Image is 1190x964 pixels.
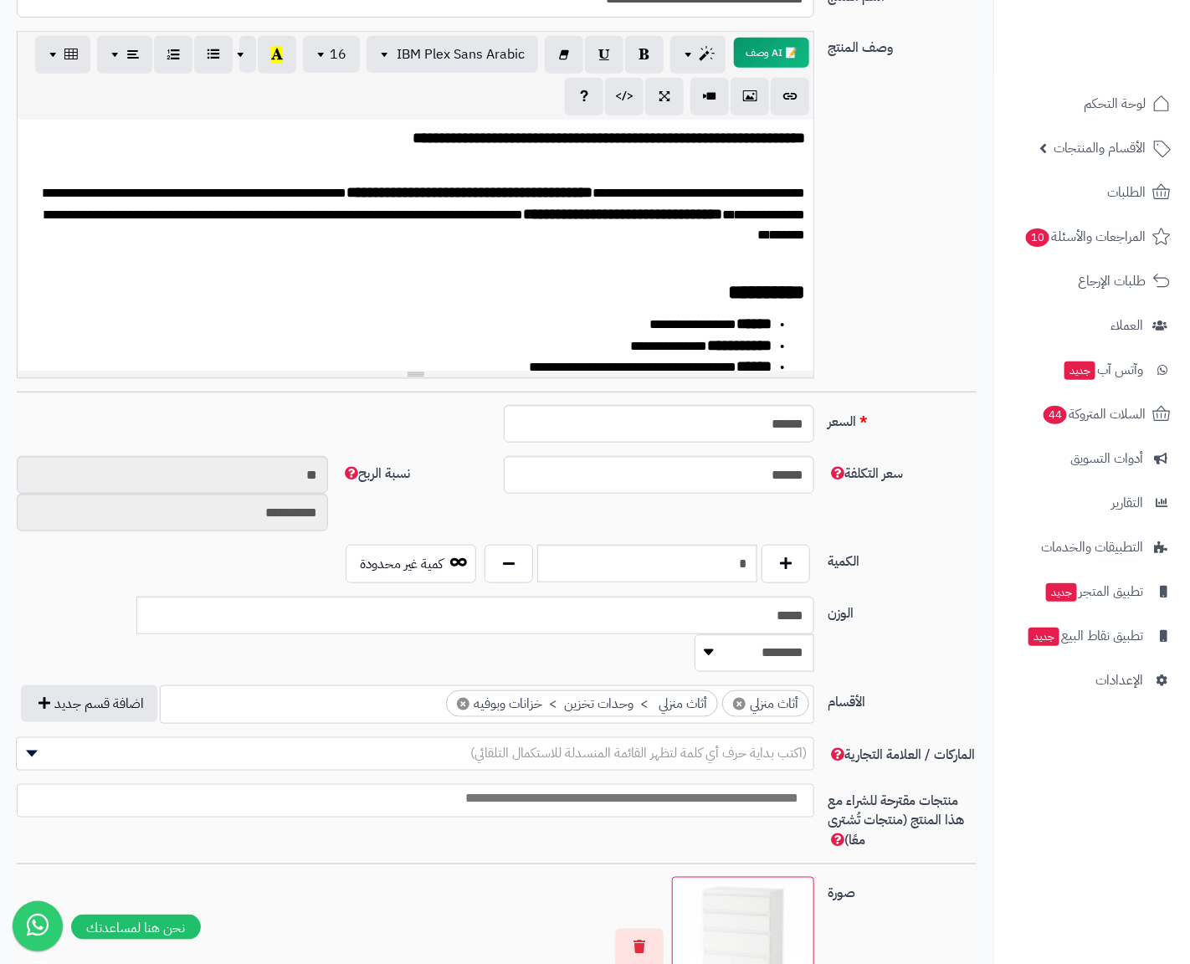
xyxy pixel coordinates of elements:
span: لوحة التحكم [1084,92,1146,115]
a: التطبيقات والخدمات [1004,527,1180,567]
button: 16 [303,36,360,73]
span: × [457,698,469,710]
a: لوحة التحكم [1004,84,1180,124]
a: العملاء [1004,305,1180,346]
span: منتجات مقترحة للشراء مع هذا المنتج (منتجات تُشترى معًا) [828,791,964,850]
button: اضافة قسم جديد [21,685,157,722]
span: تطبيق نقاط البيع [1027,624,1143,648]
a: السلات المتروكة44 [1004,394,1180,434]
a: التقارير [1004,483,1180,523]
span: جديد [1064,361,1095,380]
a: وآتس آبجديد [1004,350,1180,390]
span: العملاء [1110,314,1143,337]
span: التطبيقات والخدمات [1041,536,1143,559]
label: الوزن [821,597,983,623]
span: الأقسام والمنتجات [1054,136,1146,160]
label: صورة [821,877,983,904]
span: 44 [1043,405,1068,425]
span: السلات المتروكة [1042,403,1146,426]
a: أدوات التسويق [1004,438,1180,479]
label: الكمية [821,545,983,572]
span: (اكتب بداية حرف أي كلمة لتظهر القائمة المنسدلة للاستكمال التلقائي) [470,743,807,763]
span: نسبة الربح [341,464,410,484]
a: المراجعات والأسئلة10 [1004,217,1180,257]
span: سعر التكلفة [828,464,903,484]
a: طلبات الإرجاع [1004,261,1180,301]
a: تطبيق المتجرجديد [1004,572,1180,612]
a: الطلبات [1004,172,1180,213]
a: تطبيق نقاط البيعجديد [1004,616,1180,656]
label: الأقسام [821,685,983,712]
span: IBM Plex Sans Arabic [397,44,525,64]
a: الإعدادات [1004,660,1180,700]
span: أدوات التسويق [1070,447,1143,470]
span: × [733,698,746,710]
li: أثاث منزلي [722,690,809,718]
span: التقارير [1111,491,1143,515]
img: logo-2.png [1076,27,1174,62]
span: جديد [1046,583,1077,602]
label: السعر [821,405,983,432]
span: جديد [1028,628,1059,646]
label: وصف المنتج [821,31,983,58]
span: وآتس آب [1063,358,1143,382]
span: 16 [330,44,346,64]
button: IBM Plex Sans Arabic [367,36,538,73]
span: طلبات الإرجاع [1078,269,1146,293]
span: 10 [1025,228,1050,248]
span: الماركات / العلامة التجارية [828,745,975,765]
span: تطبيق المتجر [1044,580,1143,603]
li: أثاث منزلي > وحدات تخزين > خزانات وبوفيه [446,690,718,718]
span: الطلبات [1107,181,1146,204]
span: المراجعات والأسئلة [1024,225,1146,249]
button: 📝 AI وصف [734,38,809,68]
span: الإعدادات [1095,669,1143,692]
